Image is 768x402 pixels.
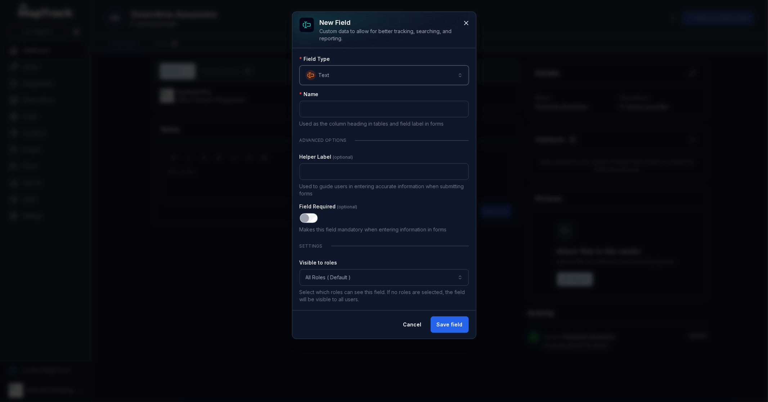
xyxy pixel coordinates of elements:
[300,153,353,161] label: Helper Label
[431,316,469,333] button: Save field
[300,239,469,253] div: Settings
[300,203,358,210] label: Field Required
[300,91,319,98] label: Name
[300,120,469,127] p: Used as the column heading in tables and field label in forms
[300,101,469,117] input: :r2eg:-form-item-label
[300,269,469,286] button: All Roles ( Default )
[300,183,469,197] p: Used to guide users in entering accurate information when submitting forms
[300,226,469,233] p: Makes this field mandatory when entering information in forms
[320,28,457,42] div: Custom data to allow for better tracking, searching, and reporting.
[300,259,337,266] label: Visible to roles
[300,55,330,63] label: Field Type
[300,213,318,223] input: :r2ej:-form-item-label
[300,66,469,85] button: Text
[300,133,469,148] div: Advanced Options
[320,18,457,28] h3: New field
[397,316,428,333] button: Cancel
[300,163,469,180] input: :r2ei:-form-item-label
[300,289,469,303] p: Select which roles can see this field. If no roles are selected, the field will be visible to all...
